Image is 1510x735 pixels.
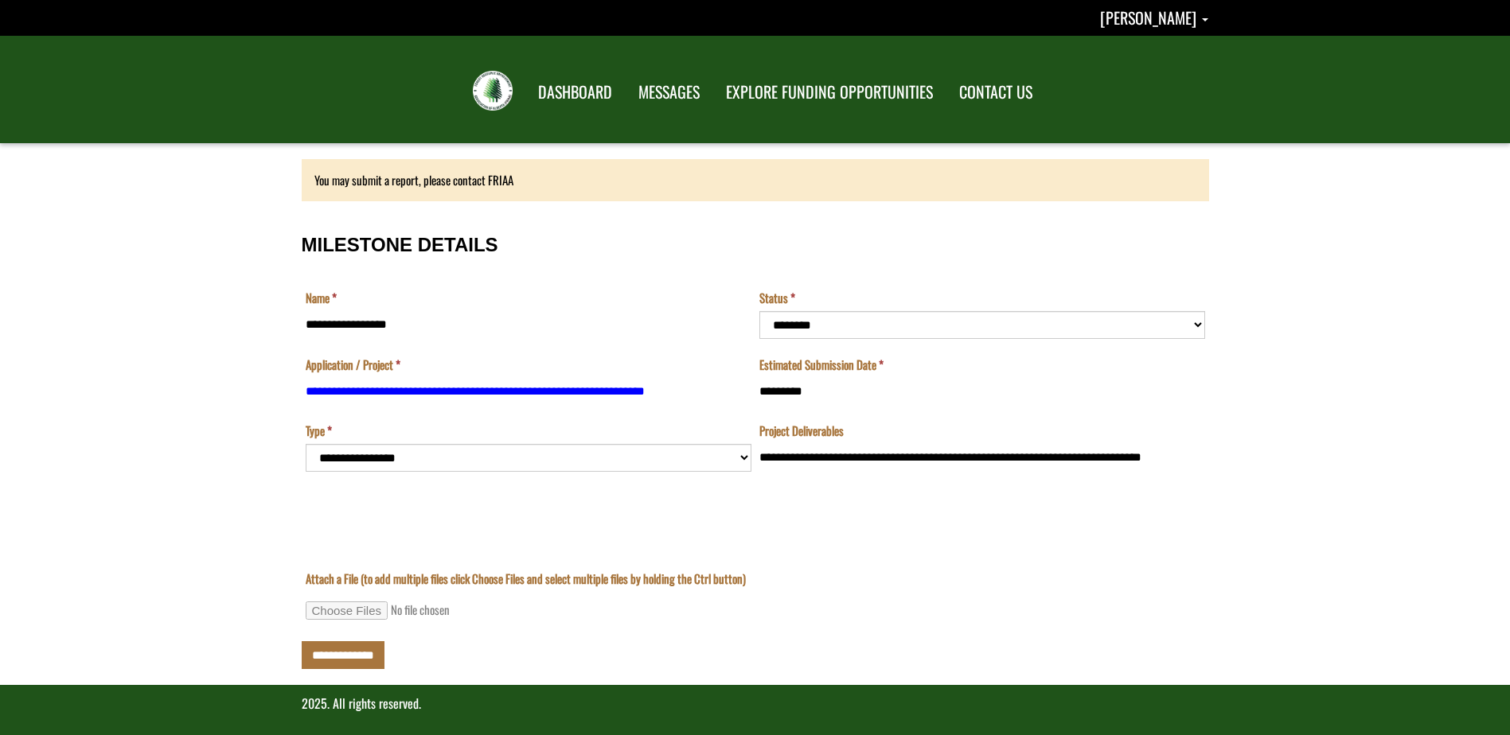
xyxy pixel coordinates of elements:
a: DASHBOARD [526,72,624,112]
label: Name [306,290,337,306]
input: Attach a File (to add multiple files click Choose Files and select multiple files by holding the ... [306,601,522,620]
nav: Main Navigation [524,68,1044,112]
label: Project Deliverables [759,422,844,439]
label: Application / Project [306,356,400,373]
h3: MILESTONE DETAILS [302,235,1209,255]
p: 2025 [302,694,1209,713]
label: Status [759,290,795,306]
div: Milestone Details [302,218,1209,669]
label: Type [306,422,332,439]
a: MESSAGES [626,72,712,112]
input: Application / Project is a required field. [306,377,751,405]
fieldset: MILESTONE DETAILS [302,218,1209,539]
a: EXPLORE FUNDING OPPORTUNITIES [714,72,945,112]
img: FRIAA Submissions Portal [473,71,513,111]
label: Attach a File (to add multiple files click Choose Files and select multiple files by holding the ... [306,570,746,587]
a: Tracy Green [1100,6,1208,29]
textarea: Project Deliverables [759,444,1205,522]
div: You may submit a report, please contact FRIAA [302,159,1209,201]
span: . All rights reserved. [327,694,421,713]
span: [PERSON_NAME] [1100,6,1196,29]
a: CONTACT US [947,72,1044,112]
input: Name [306,311,751,339]
label: Estimated Submission Date [759,356,884,373]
